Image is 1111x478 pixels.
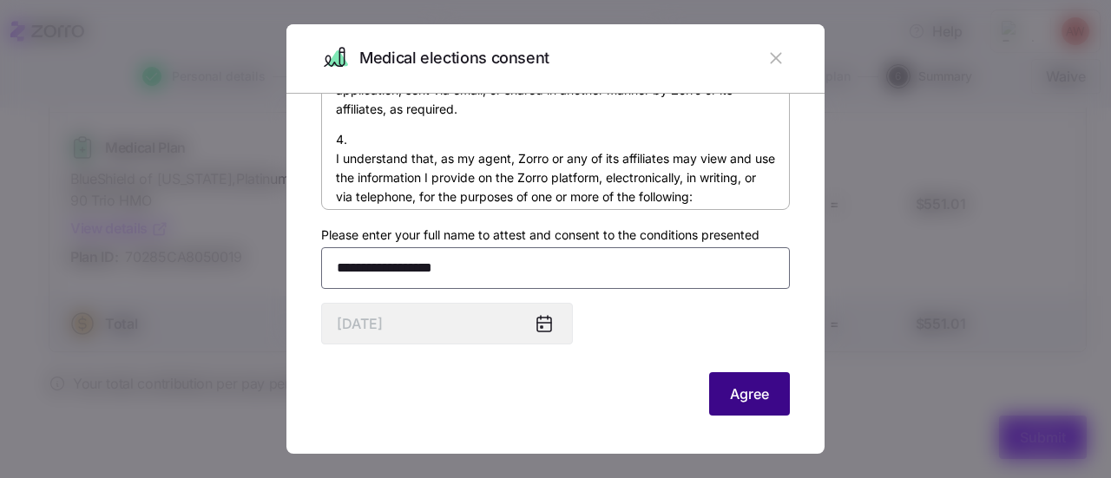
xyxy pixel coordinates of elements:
[321,303,573,344] input: MM/DD/YYYY
[321,226,759,245] label: Please enter your full name to attest and consent to the conditions presented
[709,372,790,416] button: Agree
[359,46,549,71] span: Medical elections consent
[336,130,775,206] p: 4. I understand that, as my agent, Zorro or any of its affiliates may view and use the informatio...
[730,383,769,404] span: Agree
